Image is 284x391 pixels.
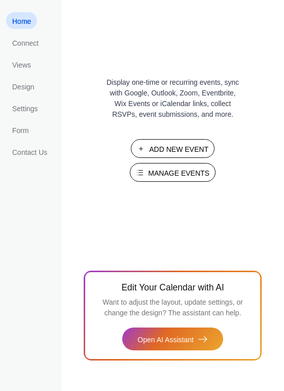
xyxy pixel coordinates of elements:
span: Manage Events [148,168,209,179]
a: Contact Us [6,143,53,160]
button: Open AI Assistant [122,328,223,350]
span: Form [12,125,29,136]
span: Display one-time or recurring events, sync with Google, Outlook, Zoom, Eventbrite, Wix Events or ... [104,77,241,120]
button: Manage Events [130,163,216,182]
span: Settings [12,104,38,114]
span: Open AI Assistant [137,335,194,345]
span: Connect [12,38,39,49]
a: Form [6,121,35,138]
span: Contact Us [12,147,47,158]
a: Design [6,78,41,94]
span: Home [12,16,31,27]
span: Design [12,82,34,92]
a: Connect [6,34,45,51]
a: Views [6,56,37,73]
span: Edit Your Calendar with AI [121,280,224,295]
a: Home [6,12,37,29]
span: Views [12,60,31,71]
span: Want to adjust the layout, update settings, or change the design? The assistant can help. [102,298,243,317]
a: Settings [6,100,44,116]
button: Add New Event [131,139,215,158]
span: Add New Event [149,144,208,155]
